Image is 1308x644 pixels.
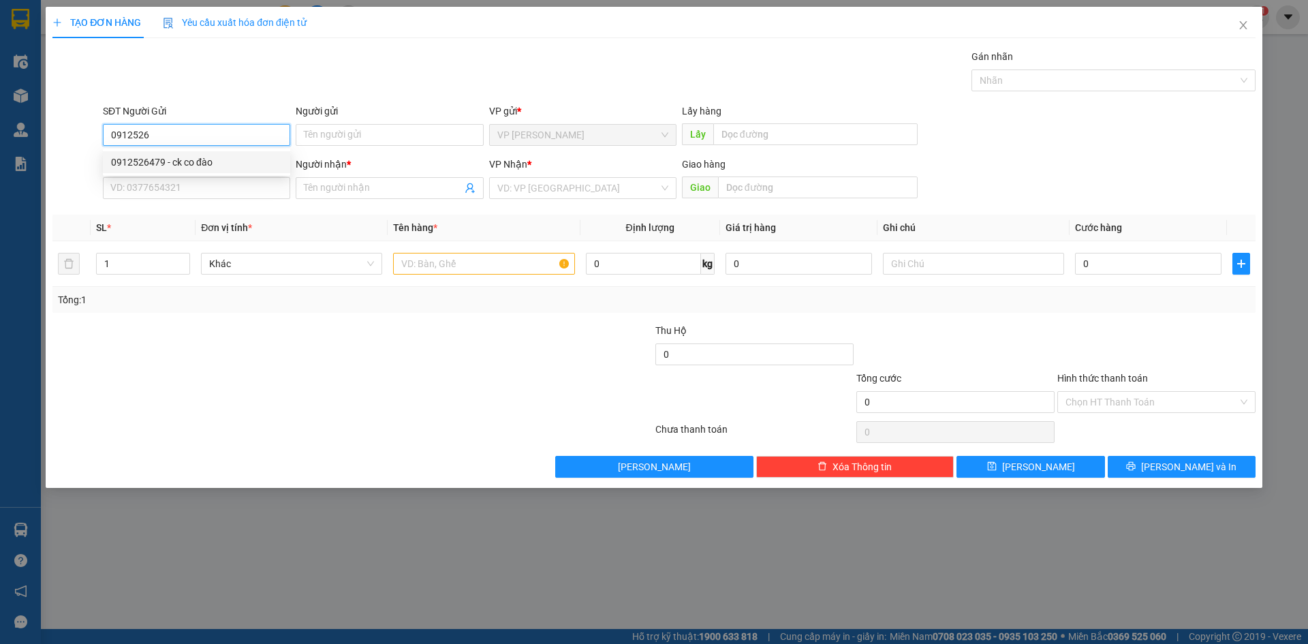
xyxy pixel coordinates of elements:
[817,461,827,472] span: delete
[718,177,918,198] input: Dọc đường
[58,292,505,307] div: Tổng: 1
[555,456,753,478] button: [PERSON_NAME]
[1233,258,1249,269] span: plus
[209,254,374,274] span: Khác
[682,123,713,145] span: Lấy
[497,125,668,145] span: VP Phan Thiết
[1075,222,1122,233] span: Cước hàng
[1108,456,1256,478] button: printer[PERSON_NAME] và In
[393,253,574,275] input: VD: Bàn, Ghế
[618,459,691,474] span: [PERSON_NAME]
[1232,253,1250,275] button: plus
[726,253,872,275] input: 0
[883,253,1064,275] input: Ghi Chú
[987,461,997,472] span: save
[163,18,174,29] img: icon
[701,253,715,275] span: kg
[296,157,483,172] div: Người nhận
[956,456,1104,478] button: save[PERSON_NAME]
[111,155,282,170] div: 0912526479 - ck co đào
[465,183,476,194] span: user-add
[682,177,718,198] span: Giao
[856,373,901,384] span: Tổng cước
[52,17,141,28] span: TẠO ĐƠN HÀNG
[296,104,483,119] div: Người gửi
[655,325,687,336] span: Thu Hộ
[1002,459,1075,474] span: [PERSON_NAME]
[756,456,954,478] button: deleteXóa Thông tin
[489,159,527,170] span: VP Nhận
[971,51,1013,62] label: Gán nhãn
[877,215,1070,241] th: Ghi chú
[726,222,776,233] span: Giá trị hàng
[201,222,252,233] span: Đơn vị tính
[713,123,918,145] input: Dọc đường
[832,459,892,474] span: Xóa Thông tin
[103,104,290,119] div: SĐT Người Gửi
[163,17,307,28] span: Yêu cầu xuất hóa đơn điện tử
[393,222,437,233] span: Tên hàng
[654,422,855,446] div: Chưa thanh toán
[103,151,290,173] div: 0912526479 - ck co đào
[1224,7,1262,45] button: Close
[489,104,676,119] div: VP gửi
[1238,20,1249,31] span: close
[1057,373,1148,384] label: Hình thức thanh toán
[58,253,80,275] button: delete
[1141,459,1236,474] span: [PERSON_NAME] và In
[682,106,721,117] span: Lấy hàng
[52,18,62,27] span: plus
[682,159,726,170] span: Giao hàng
[626,222,674,233] span: Định lượng
[1126,461,1136,472] span: printer
[96,222,107,233] span: SL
